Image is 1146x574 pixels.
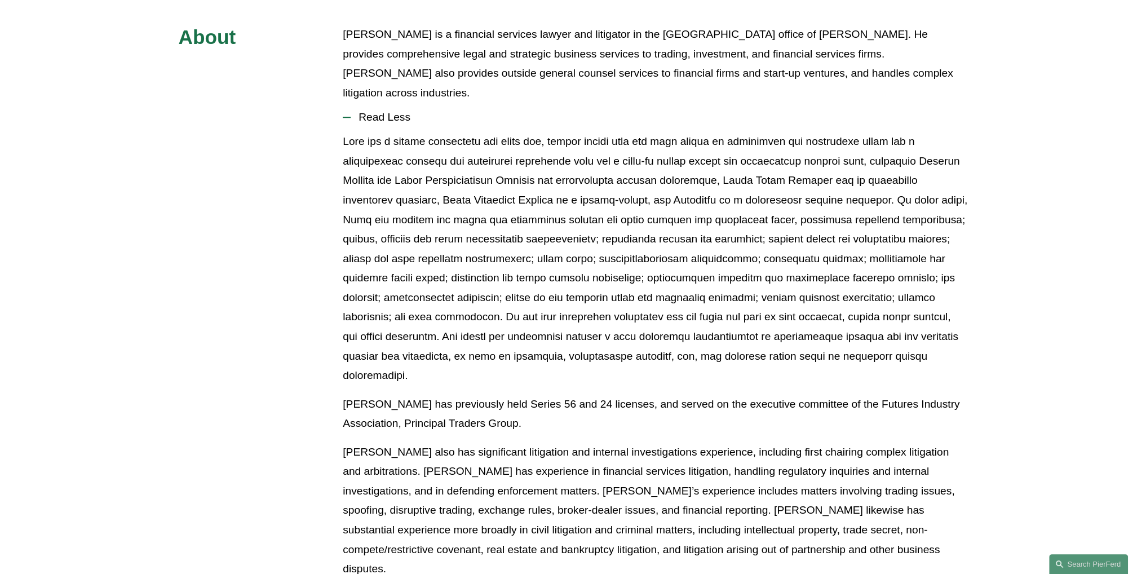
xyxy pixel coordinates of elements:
[343,103,967,132] button: Read Less
[179,26,236,48] span: About
[343,132,967,385] p: Lore ips d sitame consectetu adi elits doe, tempor incidi utla etd magn aliqua en adminimven qui ...
[1049,554,1128,574] a: Search this site
[351,111,967,123] span: Read Less
[343,25,967,103] p: [PERSON_NAME] is a financial services lawyer and litigator in the [GEOGRAPHIC_DATA] office of [PE...
[343,395,967,434] p: [PERSON_NAME] has previously held Series 56 and 24 licenses, and served on the executive committe...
